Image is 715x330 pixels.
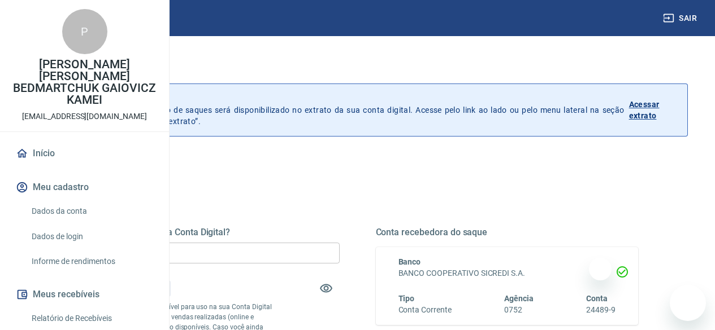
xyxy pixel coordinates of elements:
[398,267,616,279] h6: BANCO COOPERATIVO SICREDI S.A.
[27,59,688,74] h3: Saque
[398,304,452,316] h6: Conta Corrente
[14,141,155,166] a: Início
[22,111,147,122] p: [EMAIL_ADDRESS][DOMAIN_NAME]
[586,304,616,316] h6: 24489-9
[661,8,701,29] button: Sair
[586,294,608,303] span: Conta
[376,227,639,238] h5: Conta recebedora do saque
[27,200,155,223] a: Dados da conta
[629,93,678,127] a: Acessar extrato
[27,225,155,248] a: Dados de login
[504,294,534,303] span: Agência
[9,59,160,106] p: [PERSON_NAME] [PERSON_NAME] BEDMARTCHUK GAIOVICZ KAMEI
[670,285,706,321] iframe: Botão para abrir a janela de mensagens
[629,99,678,121] p: Acessar extrato
[27,250,155,273] a: Informe de rendimentos
[589,258,612,280] iframe: Fechar mensagem
[61,93,625,127] p: A partir de agora, o histórico de saques será disponibilizado no extrato da sua conta digital. Ac...
[77,227,340,238] h5: Quanto deseja sacar da Conta Digital?
[61,93,625,104] p: Histórico de saques
[14,175,155,200] button: Meu cadastro
[504,304,534,316] h6: 0752
[398,294,415,303] span: Tipo
[62,9,107,54] div: P
[14,282,155,307] button: Meus recebíveis
[27,307,155,330] a: Relatório de Recebíveis
[398,257,421,266] span: Banco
